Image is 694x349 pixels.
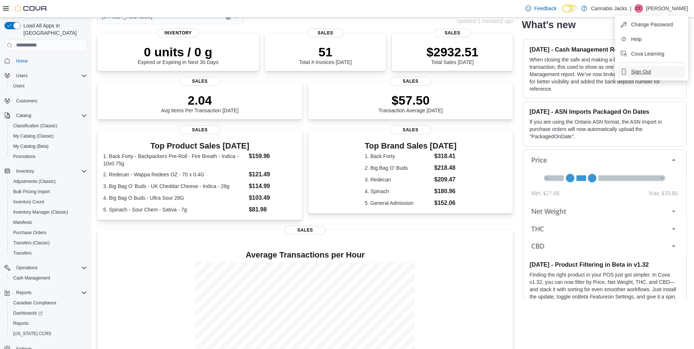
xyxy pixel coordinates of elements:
span: My Catalog (Classic) [13,133,54,139]
span: Inventory Count [10,198,87,206]
button: Home [1,56,90,66]
span: Inventory [16,168,34,174]
span: Purchase Orders [13,230,46,236]
dt: 2. Big Bag O' Buds [365,164,431,172]
span: Cash Management [13,275,50,281]
span: Home [16,58,28,64]
button: Change Password [618,19,685,30]
button: Transfers (Classic) [7,238,90,248]
span: Operations [13,263,87,272]
span: Transfers [10,249,87,258]
button: Cash Management [7,273,90,283]
span: Bulk Pricing Import [13,189,50,195]
dt: 3. Big Bag O' Buds - UK Cheddar Cheese - Indica - 28g [103,183,246,190]
p: $57.50 [379,93,443,108]
span: Sales [285,226,326,234]
button: Bulk Pricing Import [7,187,90,197]
span: Sales [307,29,344,37]
a: Inventory Count [10,198,47,206]
span: [US_STATE] CCRS [13,331,51,337]
dt: 5. General Admission [365,199,431,207]
span: My Catalog (Beta) [10,142,87,151]
span: Sales [179,125,220,134]
h2: What's new [522,19,575,31]
h3: [DATE] - ASN Imports Packaged On Dates [529,108,680,115]
p: If you are using the Ontario ASN format, the ASN Import in purchase orders will now automatically... [529,118,680,140]
dd: $81.98 [249,205,296,214]
span: Home [13,56,87,65]
button: Inventory [1,166,90,176]
span: CC [635,4,642,13]
div: Corey Casola [634,4,643,13]
button: Adjustments (Classic) [7,176,90,187]
span: Manifests [10,218,87,227]
span: Cash Management [10,274,87,282]
dt: 4. Spinach [365,188,431,195]
button: Reports [13,288,34,297]
span: Canadian Compliance [10,299,87,307]
button: Transfers [7,248,90,258]
a: Reports [10,319,31,328]
button: My Catalog (Classic) [7,131,90,141]
span: Sales [390,77,431,86]
div: Total # Invoices [DATE] [299,45,352,65]
dt: 4. Big Bag O Buds - Ultra Sour 28G [103,194,246,202]
p: [PERSON_NAME] [646,4,688,13]
span: Reports [13,320,29,326]
span: Reports [16,290,31,296]
input: Dark Mode [562,5,578,12]
button: Operations [13,263,41,272]
span: Promotions [10,152,87,161]
p: 0 units / 0 g [138,45,218,59]
span: Manifests [13,219,32,225]
button: Sign Out [618,66,685,78]
a: Inventory Manager (Classic) [10,208,71,217]
button: Purchase Orders [7,228,90,238]
span: My Catalog (Classic) [10,132,87,140]
span: Purchase Orders [10,228,87,237]
em: Beta Features [578,294,610,300]
span: Inventory Count [13,199,44,205]
a: Customers [13,97,40,105]
a: Adjustments (Classic) [10,177,59,186]
p: Finding the right product in your POS just got simpler. In Cova v1.32, you can now filter by Pric... [529,271,680,308]
span: Feedback [534,5,556,12]
span: Washington CCRS [10,329,87,338]
h3: Top Brand Sales [DATE] [365,142,457,150]
button: Manifests [7,217,90,228]
span: Users [16,73,27,79]
dd: $103.49 [249,194,296,202]
h4: Average Transactions per Hour [103,251,507,259]
button: Users [13,71,30,80]
span: Help [631,35,642,43]
span: Dashboards [13,310,42,316]
div: Transaction Average [DATE] [379,93,443,113]
button: Customers [1,95,90,106]
a: Bulk Pricing Import [10,187,53,196]
a: My Catalog (Beta) [10,142,52,151]
dd: $209.47 [434,175,457,184]
span: Classification (Classic) [10,121,87,130]
h3: [DATE] - Product Filtering in Beta in v1.32 [529,261,680,269]
span: Cova Learning [631,50,664,57]
button: Reports [1,288,90,298]
p: When closing the safe and making a bank deposit in the same transaction, this used to show as one... [529,56,680,93]
dt: 2. Redecan - Wappa Redees OZ - 70 x 0.4G [103,171,246,178]
dd: $318.41 [434,152,457,161]
span: Customers [16,98,37,104]
span: Sales [434,29,470,37]
span: Catalog [13,111,87,120]
dd: $152.06 [434,199,457,207]
a: Home [13,57,31,65]
img: Cova [15,5,48,12]
button: Reports [7,318,90,329]
dd: $159.96 [249,152,296,161]
dd: $218.48 [434,164,457,172]
span: Sales [390,125,431,134]
button: Users [7,81,90,91]
span: Users [13,83,25,89]
dd: $180.96 [434,187,457,196]
button: My Catalog (Beta) [7,141,90,151]
button: Cova Learning [618,48,685,60]
span: Promotions [13,154,35,160]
